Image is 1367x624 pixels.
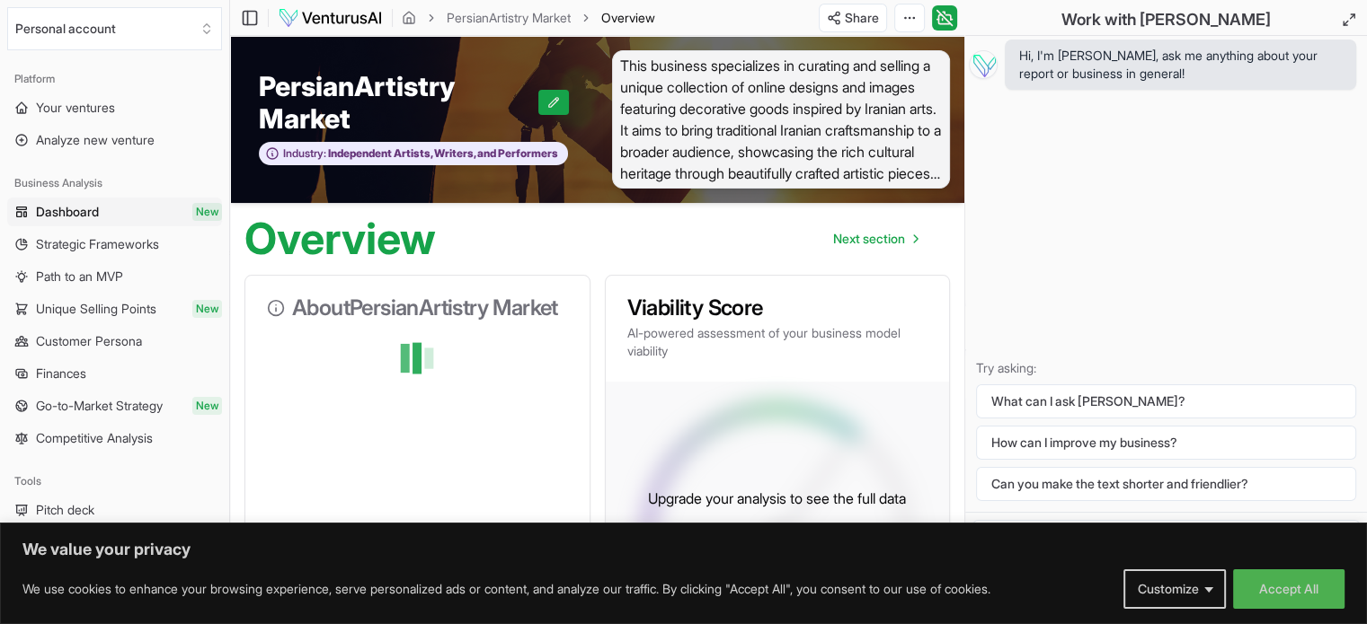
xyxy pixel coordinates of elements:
span: Path to an MVP [36,268,123,286]
button: Share [819,4,887,32]
span: New [192,300,222,318]
span: Dashboard [36,203,99,221]
a: Unique Selling PointsNew [7,294,222,323]
span: Customer Persona [36,332,142,350]
button: How can I improve my business? [976,426,1356,460]
span: Pitch deck [36,501,94,519]
h3: About PersianArtistry Market [267,297,568,319]
a: Your ventures [7,93,222,122]
span: Industry: [283,146,326,161]
a: Go to next page [819,221,932,257]
p: AI-powered assessment of your business model viability [627,324,928,360]
p: We value your privacy [22,539,1345,560]
span: Competitive Analysis [36,429,153,447]
p: We use cookies to enhance your browsing experience, serve personalized ads or content, and analyz... [22,578,990,600]
span: Next section [833,230,905,248]
a: Go-to-Market StrategyNew [7,391,222,420]
button: Select an organization [7,7,222,50]
span: New [192,397,222,415]
h1: Overview [244,217,436,260]
a: PersianArtistry Market [447,9,571,27]
span: Your ventures [36,99,115,117]
h3: Viability Score [627,297,928,319]
button: Accept All [1233,569,1345,609]
span: Analyze new venture [36,131,155,149]
span: Strategic Frameworks [36,235,159,253]
div: Platform [7,65,222,93]
span: Unique Selling Points [36,300,156,318]
span: Overview [601,9,655,27]
button: Industry:Independent Artists, Writers, and Performers [259,142,568,166]
span: New [192,203,222,221]
span: Go-to-Market Strategy [36,397,163,415]
h2: Work with [PERSON_NAME] [1061,7,1271,32]
div: Business Analysis [7,169,222,198]
a: Analyze new venture [7,126,222,154]
span: Hi, I'm [PERSON_NAME], ask me anything about your report or business in general! [1019,47,1342,83]
button: Can you make the text shorter and friendlier? [976,467,1356,501]
img: logo [278,7,383,29]
nav: breadcrumb [402,9,655,27]
a: Customer Persona [7,327,222,356]
a: Path to an MVP [7,262,222,291]
span: Independent Artists, Writers, and Performers [326,146,558,161]
a: Strategic Frameworks [7,230,222,259]
p: Upgrade your analysis to see the full data [648,488,906,509]
button: Customize [1123,569,1226,609]
a: Competitive Analysis [7,424,222,453]
a: Finances [7,359,222,388]
span: Finances [36,365,86,382]
img: Vera [969,50,998,79]
span: Share [845,9,879,27]
button: What can I ask [PERSON_NAME]? [976,384,1356,418]
p: Try asking: [976,359,1356,377]
a: DashboardNew [7,198,222,226]
nav: pagination [819,221,932,257]
span: PersianArtistry Market [259,70,538,135]
div: Tools [7,467,222,496]
a: Pitch deck [7,496,222,524]
span: This business specializes in curating and selling a unique collection of online designs and image... [612,50,951,189]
